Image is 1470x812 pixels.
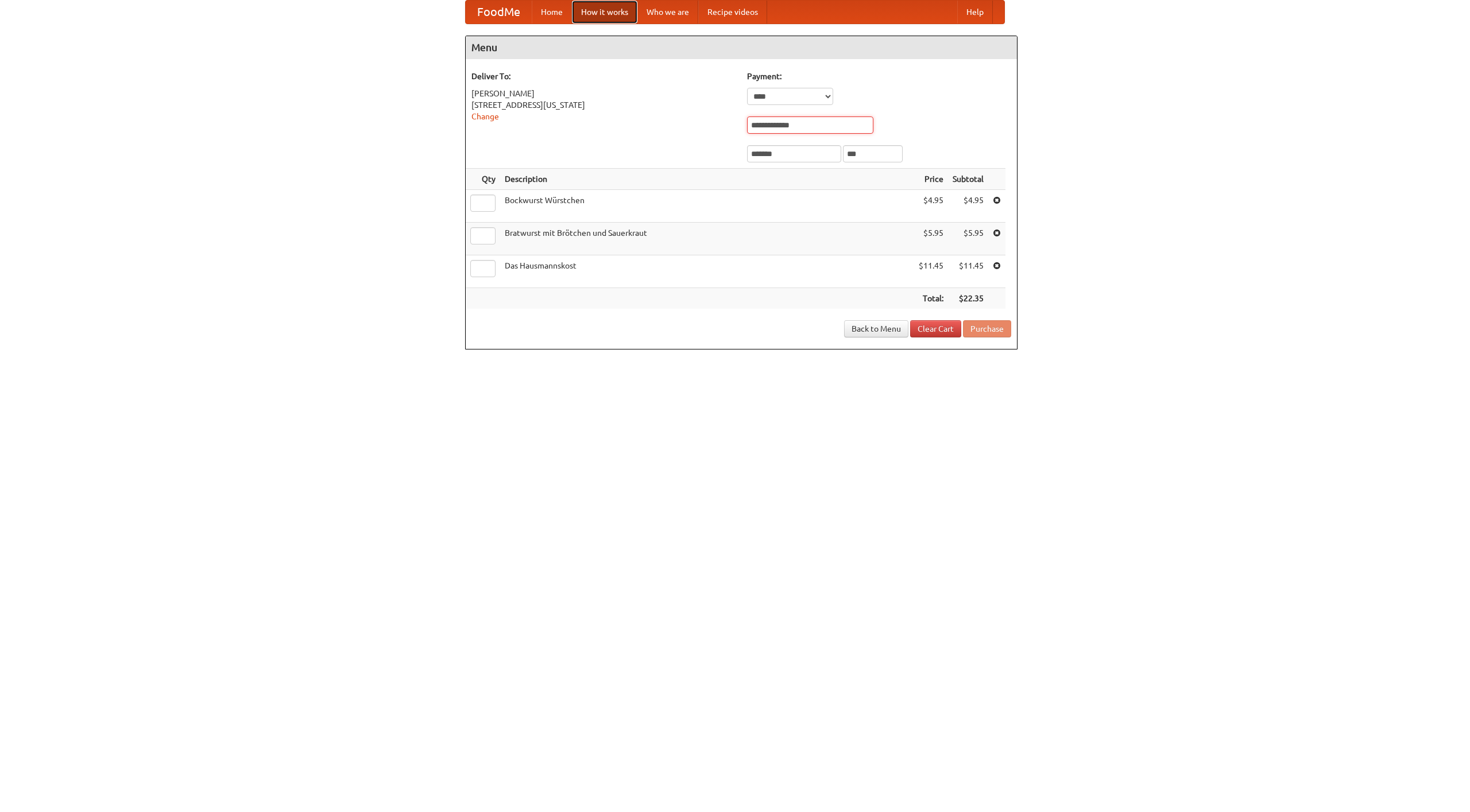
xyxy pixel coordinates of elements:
[910,320,961,337] a: Clear Cart
[747,71,1011,82] h5: Payment:
[471,88,736,99] div: [PERSON_NAME]
[914,223,948,255] td: $5.95
[698,1,767,24] a: Recipe videos
[914,288,948,309] th: Total:
[948,255,988,288] td: $11.45
[471,71,736,82] h5: Deliver To:
[963,320,1011,337] button: Purchase
[914,169,948,190] th: Price
[948,288,988,309] th: $22.35
[500,169,914,190] th: Description
[914,255,948,288] td: $11.45
[572,1,637,24] a: How it works
[500,190,914,223] td: Bockwurst Würstchen
[948,169,988,190] th: Subtotal
[957,1,993,24] a: Help
[532,1,572,24] a: Home
[471,99,736,111] div: [STREET_ADDRESS][US_STATE]
[471,112,499,121] a: Change
[466,169,500,190] th: Qty
[500,255,914,288] td: Das Hausmannskost
[914,190,948,223] td: $4.95
[637,1,698,24] a: Who we are
[466,36,1017,59] h4: Menu
[948,223,988,255] td: $5.95
[844,320,908,337] a: Back to Menu
[500,223,914,255] td: Bratwurst mit Brötchen und Sauerkraut
[948,190,988,223] td: $4.95
[466,1,532,24] a: FoodMe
